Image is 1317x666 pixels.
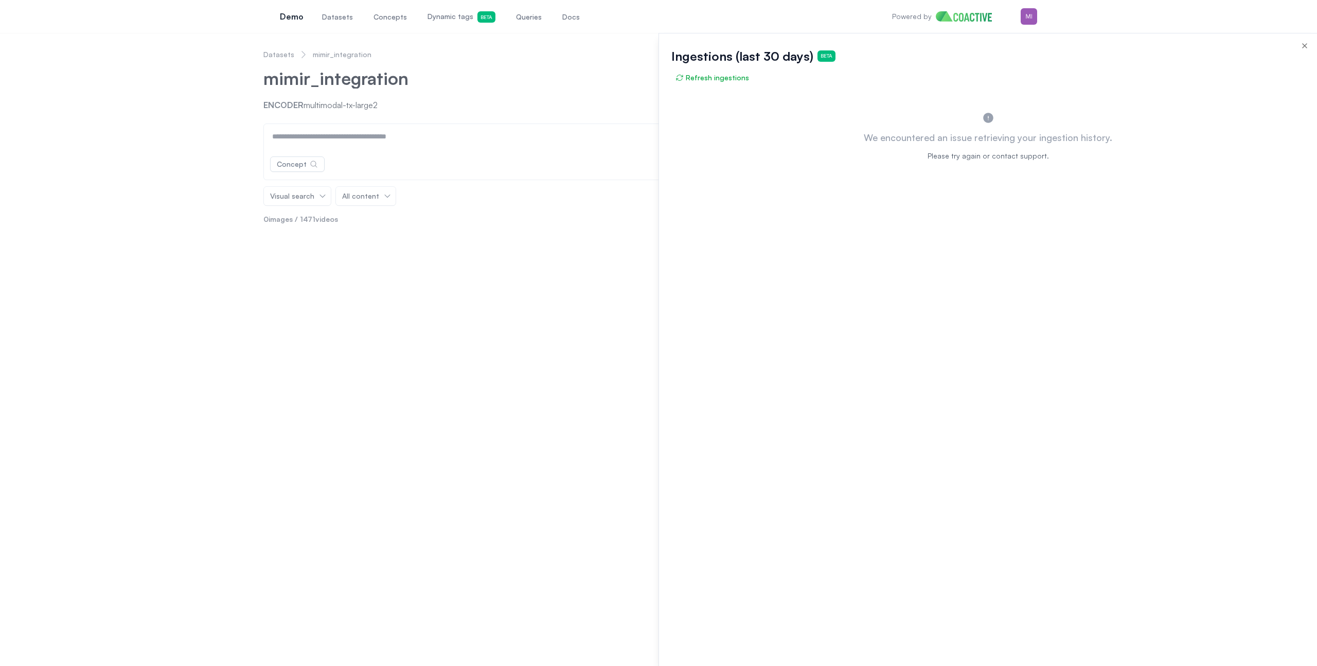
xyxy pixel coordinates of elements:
span: Ingestions (last 30 days) [671,48,813,64]
p: Please try again or contact support. [928,151,1049,161]
h3: We encountered an issue retrieving your ingestion history. [864,130,1112,145]
button: Refresh ingestions [671,68,753,87]
span: Refresh ingestions [675,73,749,83]
span: Beta [817,50,835,61]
